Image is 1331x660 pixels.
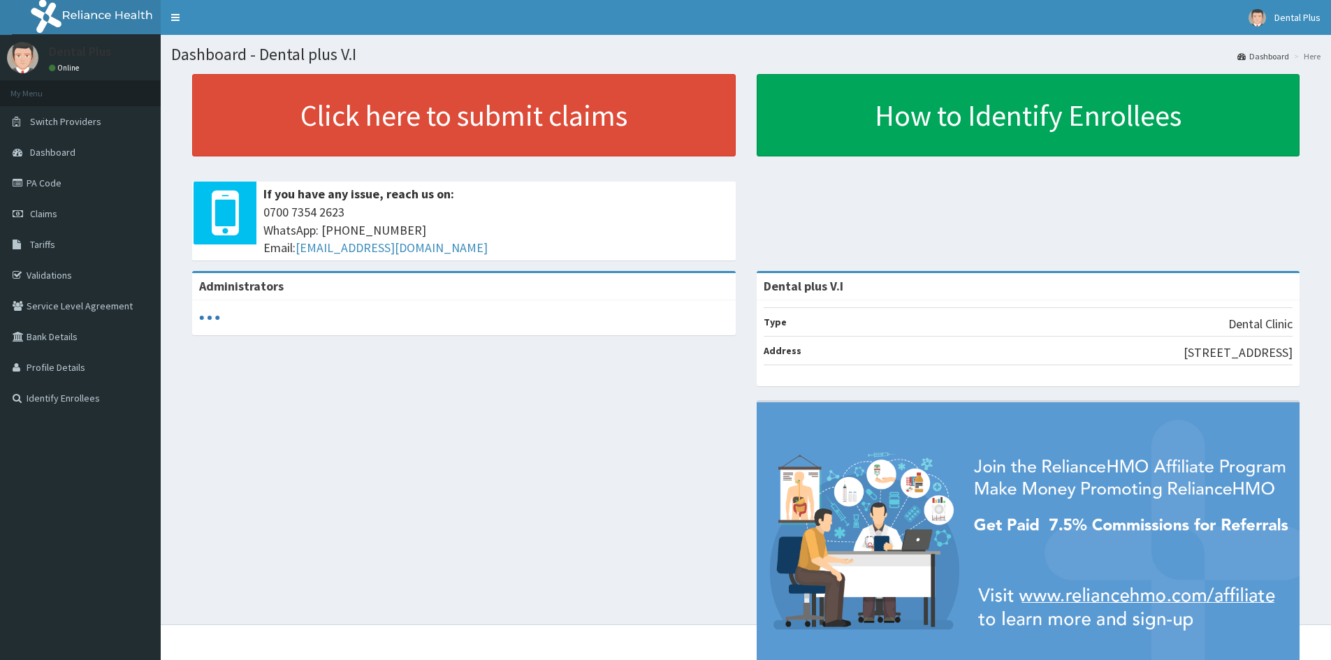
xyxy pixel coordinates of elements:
b: Administrators [199,278,284,294]
span: Tariffs [30,238,55,251]
b: Type [764,316,787,328]
a: How to Identify Enrollees [757,74,1300,156]
b: Address [764,344,801,357]
p: Dental Plus [49,45,111,58]
p: [STREET_ADDRESS] [1184,344,1293,362]
h1: Dashboard - Dental plus V.I [171,45,1321,64]
b: If you have any issue, reach us on: [263,186,454,202]
span: 0700 7354 2623 WhatsApp: [PHONE_NUMBER] Email: [263,203,729,257]
span: Dashboard [30,146,75,159]
p: Dental Clinic [1228,315,1293,333]
li: Here [1290,50,1321,62]
span: Claims [30,207,57,220]
a: Dashboard [1237,50,1289,62]
strong: Dental plus V.I [764,278,843,294]
a: Click here to submit claims [192,74,736,156]
a: Online [49,63,82,73]
svg: audio-loading [199,307,220,328]
span: Switch Providers [30,115,101,128]
span: Dental Plus [1274,11,1321,24]
img: User Image [1249,9,1266,27]
a: [EMAIL_ADDRESS][DOMAIN_NAME] [296,240,488,256]
img: User Image [7,42,38,73]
